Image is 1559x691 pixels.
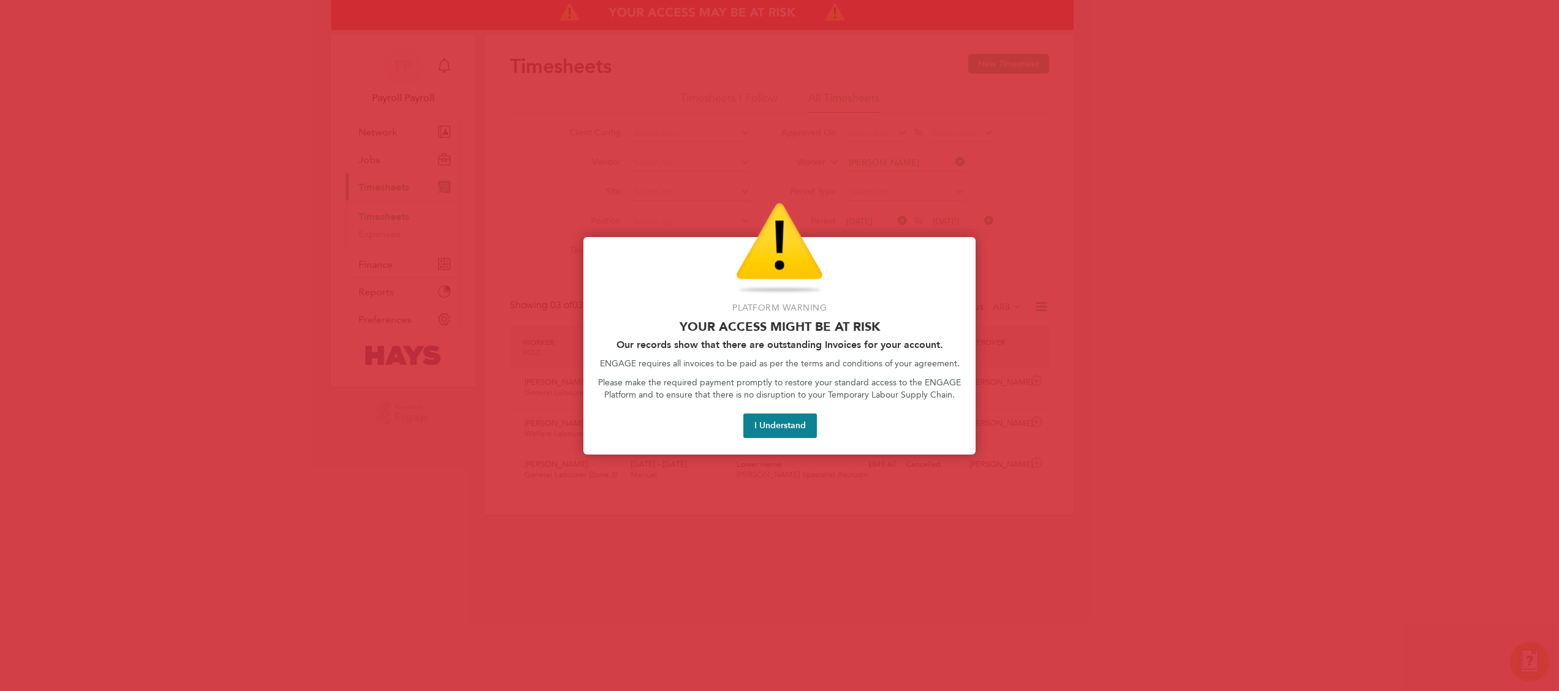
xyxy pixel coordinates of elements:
p: Platform Warning [598,302,961,314]
button: I Understand [743,413,817,438]
p: Please make the required payment promptly to restore your standard access to the ENGAGE Platform ... [598,377,961,401]
h2: Our records show that there are outstanding Invoices for your account. [598,339,961,350]
div: Access At Risk [583,237,976,455]
p: Your access might be at risk [598,319,961,334]
p: ENGAGE requires all invoices to be paid as per the terms and conditions of your agreement. [598,358,961,370]
img: Warning Icon [736,203,823,295]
